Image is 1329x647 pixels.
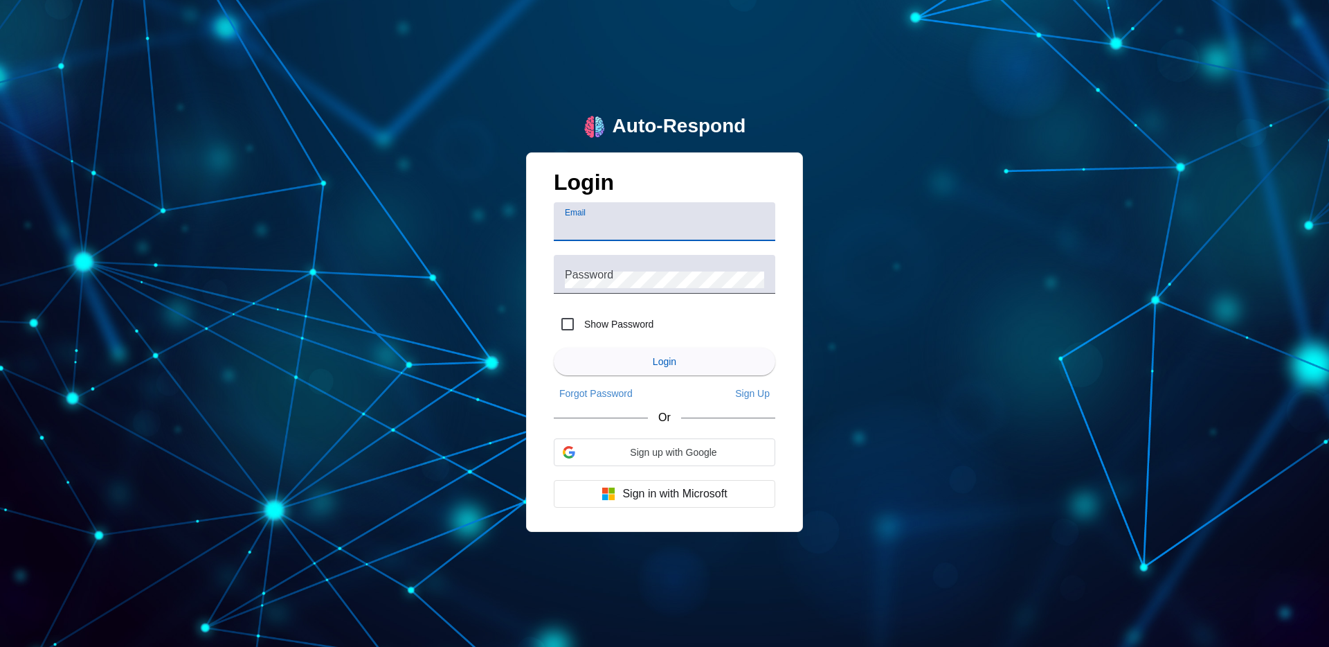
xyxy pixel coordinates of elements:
span: Or [658,411,671,424]
img: Microsoft logo [602,487,615,501]
mat-label: Email [565,209,586,218]
span: Login [653,356,676,367]
label: Show Password [581,317,653,331]
div: Auto-Respond [613,115,746,139]
span: Forgot Password [559,388,633,399]
span: Sign Up [735,388,770,399]
h1: Login [554,170,775,202]
div: Sign up with Google [554,438,775,466]
button: Sign in with Microsoft [554,480,775,508]
a: logoAuto-Respond [584,115,746,139]
button: Login [554,348,775,375]
span: Sign up with Google [581,447,766,458]
img: logo [584,116,606,138]
mat-label: Password [565,269,613,281]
